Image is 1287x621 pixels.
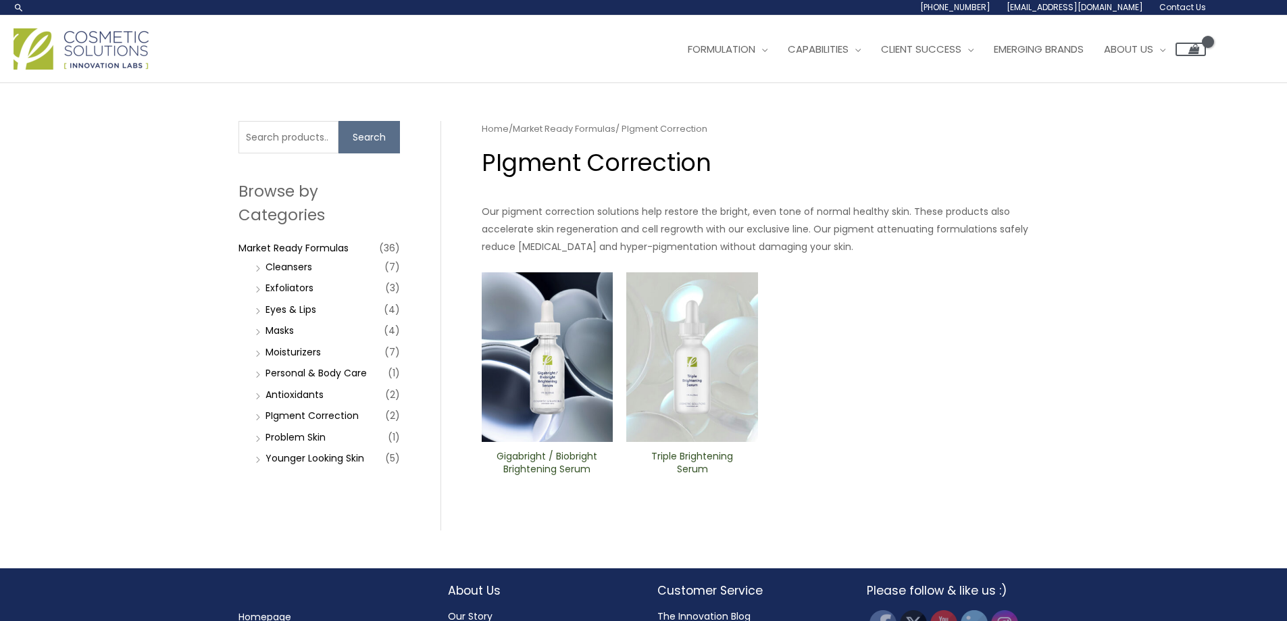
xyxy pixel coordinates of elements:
[513,122,615,135] a: Market Ready Formulas
[1176,43,1206,56] a: View Shopping Cart, empty
[266,409,359,422] a: PIgment Correction
[994,42,1084,56] span: Emerging Brands
[338,121,400,153] button: Search
[385,278,400,297] span: (3)
[788,42,849,56] span: Capabilities
[867,582,1049,599] h2: Please follow & like us :)
[266,388,324,401] a: Antioxidants
[385,449,400,468] span: (5)
[266,366,367,380] a: Personal & Body Care
[493,450,601,476] h2: Gigabright / Biobright Brightening Serum​
[482,146,1049,179] h1: PIgment Correction
[14,2,24,13] a: Search icon link
[626,272,758,443] img: Triple ​Brightening Serum
[920,1,990,13] span: [PHONE_NUMBER]
[266,260,312,274] a: Cleansers
[657,582,840,599] h2: Customer Service
[384,321,400,340] span: (4)
[482,272,613,443] img: Gigabright / Biobright Brightening Serum​
[482,121,1049,137] nav: Breadcrumb
[1007,1,1143,13] span: [EMAIL_ADDRESS][DOMAIN_NAME]
[266,451,364,465] a: Younger Looking Skin
[778,29,871,70] a: Capabilities
[1094,29,1176,70] a: About Us
[1159,1,1206,13] span: Contact Us
[266,324,294,337] a: Masks
[384,343,400,362] span: (7)
[384,300,400,319] span: (4)
[638,450,747,480] a: Triple ​Brightening Serum
[667,29,1206,70] nav: Site Navigation
[384,257,400,276] span: (7)
[379,239,400,257] span: (36)
[385,406,400,425] span: (2)
[14,28,149,70] img: Cosmetic Solutions Logo
[688,42,755,56] span: Formulation
[482,203,1049,255] p: Our pigment correction solutions help restore the bright, even tone of normal healthy skin. These...
[1104,42,1153,56] span: About Us
[984,29,1094,70] a: Emerging Brands
[493,450,601,480] a: Gigabright / Biobright Brightening Serum​
[388,428,400,447] span: (1)
[871,29,984,70] a: Client Success
[678,29,778,70] a: Formulation
[881,42,961,56] span: Client Success
[238,241,349,255] a: Market Ready Formulas
[266,345,321,359] a: Moisturizers
[266,430,326,444] a: Problem Skin
[388,364,400,382] span: (1)
[385,385,400,404] span: (2)
[266,303,316,316] a: Eyes & Lips
[238,180,400,226] h2: Browse by Categories
[448,582,630,599] h2: About Us
[482,122,509,135] a: Home
[638,450,747,476] h2: Triple ​Brightening Serum
[238,121,338,153] input: Search products…
[266,281,313,295] a: Exfoliators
